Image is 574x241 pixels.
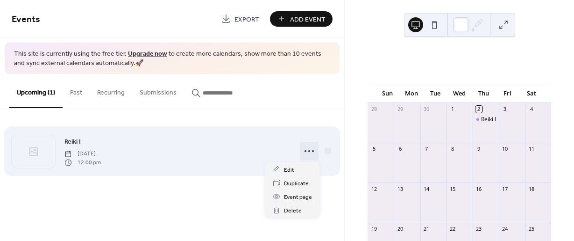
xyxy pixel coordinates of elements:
div: Sat [519,84,544,103]
div: 4 [528,106,535,113]
div: 9 [475,146,482,153]
div: 28 [370,106,377,113]
button: Past [63,74,90,107]
span: Event page [284,192,312,202]
div: Mon [399,84,424,103]
div: 19 [370,226,377,233]
span: Duplicate [284,179,309,189]
div: 22 [449,226,456,233]
span: 12:00 pm [64,158,101,167]
div: 21 [423,226,430,233]
a: Reiki I [64,136,81,147]
span: Events [12,10,40,29]
div: 18 [528,185,535,192]
button: Upcoming (1) [9,74,63,108]
div: 7 [423,146,430,153]
div: 30 [423,106,430,113]
div: 25 [528,226,535,233]
div: Fri [496,84,520,103]
span: Export [234,15,259,24]
a: Upgrade now [128,48,167,60]
div: 23 [475,226,482,233]
div: Sun [375,84,399,103]
div: 15 [449,185,456,192]
button: Submissions [132,74,184,107]
div: Reiki I [481,116,496,124]
div: 5 [370,146,377,153]
button: Recurring [90,74,132,107]
span: Edit [284,165,294,175]
span: Delete [284,206,302,216]
div: 6 [397,146,404,153]
div: 12 [370,185,377,192]
div: Wed [447,84,472,103]
div: 24 [502,226,509,233]
div: Tue [423,84,447,103]
div: Thu [471,84,496,103]
span: [DATE] [64,150,101,158]
div: 16 [475,185,482,192]
button: Add Event [270,11,333,27]
div: 1 [449,106,456,113]
a: Export [214,11,266,27]
div: 10 [502,146,509,153]
div: 13 [397,185,404,192]
div: 8 [449,146,456,153]
div: 2 [475,106,482,113]
div: 29 [397,106,404,113]
div: [DATE] [368,50,551,61]
div: 20 [397,226,404,233]
span: Reiki I [64,137,81,147]
span: Add Event [290,15,326,24]
div: 3 [502,106,509,113]
span: This site is currently using the free tier. to create more calendars, show more than 10 events an... [14,50,330,68]
div: 11 [528,146,535,153]
div: 17 [502,185,509,192]
div: 14 [423,185,430,192]
div: Reiki I [473,116,499,124]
